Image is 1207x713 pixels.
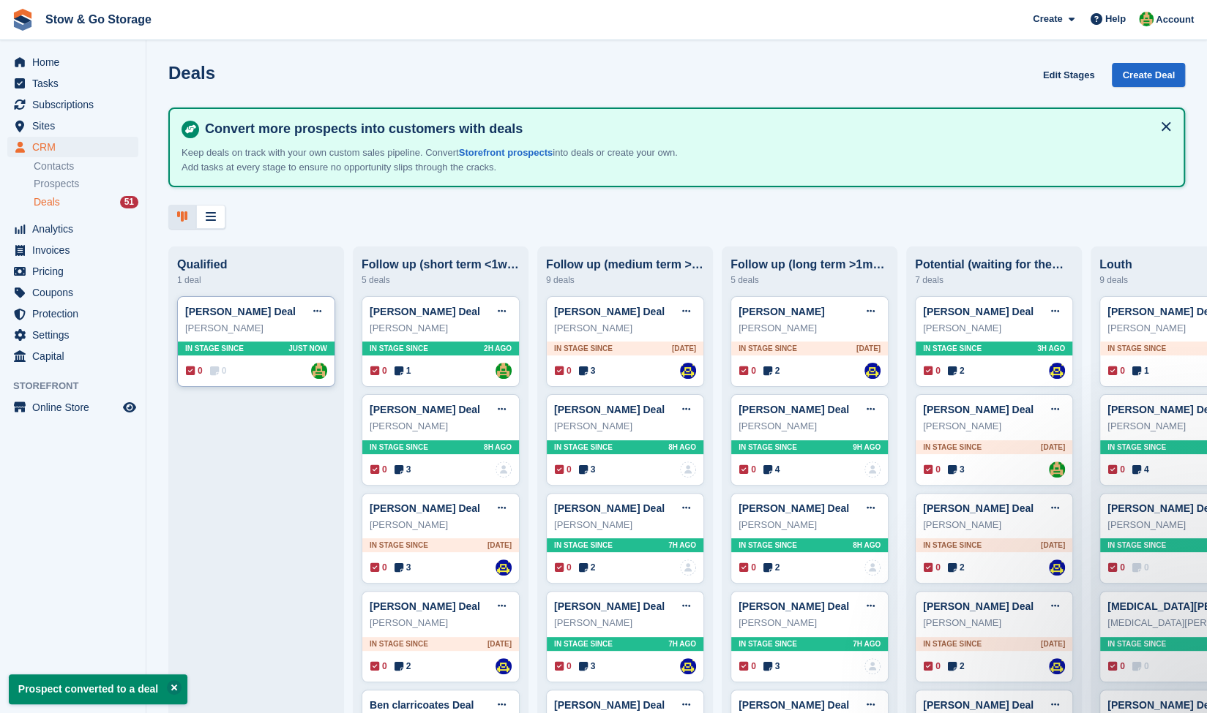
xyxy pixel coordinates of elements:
[1033,12,1062,26] span: Create
[1049,658,1065,674] a: Rob Good-Stephenson
[739,306,824,317] a: [PERSON_NAME]
[1107,638,1166,649] span: In stage since
[554,321,696,336] div: [PERSON_NAME]
[186,364,203,377] span: 0
[370,404,480,415] a: [PERSON_NAME] Deal
[923,540,982,551] span: In stage since
[168,63,215,83] h1: Deals
[370,561,387,574] span: 0
[579,561,596,574] span: 2
[1041,638,1065,649] span: [DATE]
[739,502,849,514] a: [PERSON_NAME] Deal
[32,303,120,324] span: Protection
[915,271,1073,289] div: 7 deals
[864,461,881,478] a: deal-assignee-blank
[40,7,157,31] a: Stow & Go Storage
[1108,660,1125,673] span: 0
[496,559,512,576] a: Rob Good-Stephenson
[370,321,512,336] div: [PERSON_NAME]
[853,638,881,649] span: 7H AGO
[32,219,120,239] span: Analytics
[763,463,780,476] span: 4
[554,419,696,434] div: [PERSON_NAME]
[362,271,520,289] div: 5 deals
[923,616,1065,630] div: [PERSON_NAME]
[1132,660,1149,673] span: 0
[1139,12,1154,26] img: Alex Taylor
[668,540,696,551] span: 7H AGO
[579,364,596,377] span: 3
[555,364,572,377] span: 0
[1049,363,1065,379] img: Rob Good-Stephenson
[555,463,572,476] span: 0
[1108,364,1125,377] span: 0
[554,518,696,532] div: [PERSON_NAME]
[32,73,120,94] span: Tasks
[739,600,849,612] a: [PERSON_NAME] Deal
[680,559,696,576] img: deal-assignee-blank
[554,699,665,711] a: [PERSON_NAME] Deal
[739,561,756,574] span: 0
[7,303,138,324] a: menu
[680,658,696,674] a: Rob Good-Stephenson
[496,363,512,379] img: Alex Taylor
[7,73,138,94] a: menu
[853,442,881,453] span: 9H AGO
[739,463,756,476] span: 0
[1041,540,1065,551] span: [DATE]
[915,258,1073,271] div: Potential (waiting for them to call back)
[864,658,881,674] a: deal-assignee-blank
[555,561,572,574] span: 0
[1108,561,1125,574] span: 0
[1049,461,1065,478] a: Alex Taylor
[7,240,138,260] a: menu
[1107,442,1166,453] span: In stage since
[680,363,696,379] a: Rob Good-Stephenson
[395,561,411,574] span: 3
[1132,463,1149,476] span: 4
[739,518,881,532] div: [PERSON_NAME]
[1037,343,1065,354] span: 3H AGO
[1041,442,1065,453] span: [DATE]
[923,419,1065,434] div: [PERSON_NAME]
[34,159,138,173] a: Contacts
[864,559,881,576] a: deal-assignee-blank
[370,540,428,551] span: In stage since
[1132,561,1149,574] span: 0
[487,540,512,551] span: [DATE]
[948,561,965,574] span: 2
[554,540,613,551] span: In stage since
[923,306,1034,317] a: [PERSON_NAME] Deal
[853,540,881,551] span: 8H AGO
[923,321,1065,336] div: [PERSON_NAME]
[120,196,138,208] div: 51
[487,638,512,649] span: [DATE]
[554,306,665,317] a: [PERSON_NAME] Deal
[739,364,756,377] span: 0
[288,343,327,354] span: Just now
[496,658,512,674] img: Rob Good-Stephenson
[763,660,780,673] span: 3
[739,540,797,551] span: In stage since
[923,600,1034,612] a: [PERSON_NAME] Deal
[924,660,941,673] span: 0
[7,282,138,303] a: menu
[370,306,480,317] a: [PERSON_NAME] Deal
[739,343,797,354] span: In stage since
[496,461,512,478] a: deal-assignee-blank
[554,343,613,354] span: In stage since
[370,616,512,630] div: [PERSON_NAME]
[182,146,694,174] p: Keep deals on track with your own custom sales pipeline. Convert into deals or create your own. A...
[32,346,120,366] span: Capital
[362,258,520,271] div: Follow up (short term <1week)
[12,9,34,31] img: stora-icon-8386f47178a22dfd0bd8f6a31ec36ba5ce8667c1dd55bd0f319d3a0aa187defe.svg
[370,699,474,711] a: Ben clarricoates Deal
[370,343,428,354] span: In stage since
[7,94,138,115] a: menu
[185,343,244,354] span: In stage since
[395,364,411,377] span: 1
[32,397,120,418] span: Online Store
